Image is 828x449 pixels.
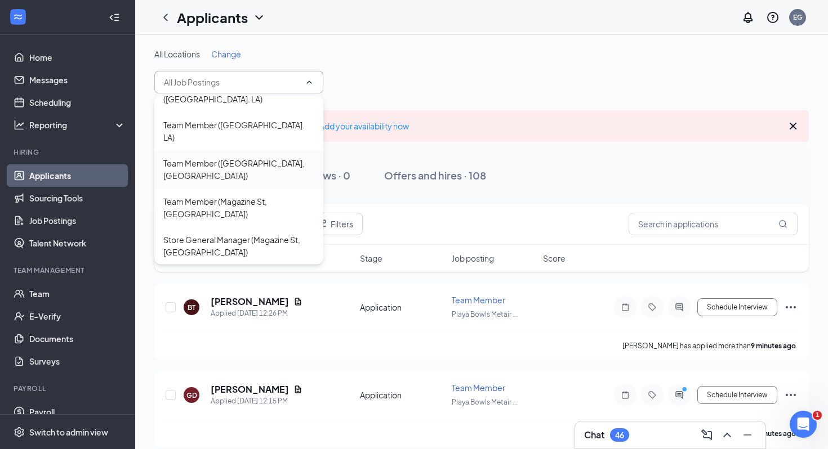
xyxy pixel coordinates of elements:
svg: PrimaryDot [679,386,693,395]
a: Documents [29,327,126,350]
div: Team Member ([GEOGRAPHIC_DATA], [GEOGRAPHIC_DATA]) [163,157,314,182]
b: 19 minutes ago [747,429,796,438]
svg: Ellipses [784,388,798,402]
svg: ActiveChat [673,390,686,399]
svg: Cross [786,119,800,133]
div: Applied [DATE] 12:15 PM [211,396,302,407]
svg: Collapse [109,12,120,23]
div: BT [188,303,195,312]
button: ComposeMessage [698,426,716,444]
h5: [PERSON_NAME] [211,383,289,396]
span: Change [211,49,241,59]
iframe: Intercom live chat [790,411,817,438]
svg: WorkstreamLogo [12,11,24,23]
a: Payroll [29,401,126,423]
a: Add your availability now [319,121,409,131]
a: Applicants [29,164,126,187]
button: Filter Filters [305,213,363,235]
svg: Tag [646,390,659,399]
a: Messages [29,69,126,91]
div: Payroll [14,384,123,393]
button: Schedule Interview [697,298,777,316]
a: Team [29,282,126,305]
a: E-Verify [29,305,126,327]
p: [PERSON_NAME] has applied more than . [622,341,798,351]
div: Switch to admin view [29,426,108,438]
svg: Note [618,390,632,399]
span: 1 [813,411,822,420]
button: Schedule Interview [697,386,777,404]
svg: ChevronLeft [159,11,172,24]
span: Team Member [452,383,505,393]
svg: Settings [14,426,25,438]
svg: Notifications [741,11,755,24]
b: 9 minutes ago [751,342,796,350]
svg: Document [293,385,302,394]
div: EG [793,12,803,22]
div: Hiring [14,147,123,157]
div: 46 [615,430,624,440]
a: Home [29,46,126,69]
svg: ChevronDown [252,11,266,24]
span: Playa Bowls Metair ... [452,398,518,406]
h5: [PERSON_NAME] [211,295,289,308]
svg: Tag [646,303,659,312]
h1: Applicants [177,8,248,27]
a: Scheduling [29,91,126,114]
button: Minimize [738,426,756,444]
svg: ChevronUp [720,428,734,442]
div: Application [360,302,445,313]
a: Talent Network [29,232,126,254]
div: Application [360,389,445,401]
span: Team Member [452,295,505,305]
span: All Locations [154,49,200,59]
span: Stage [360,253,382,264]
span: Job posting [452,253,494,264]
a: Job Postings [29,209,126,232]
div: Team Management [14,266,123,275]
svg: Document [293,297,302,306]
div: Team Member (Magazine St, [GEOGRAPHIC_DATA]) [163,195,314,220]
button: ChevronUp [718,426,736,444]
div: Store General Manager (Magazine St, [GEOGRAPHIC_DATA]) [163,234,314,258]
div: GD [186,390,197,400]
svg: MagnifyingGlass [778,219,787,228]
span: Score [543,253,566,264]
div: Applied [DATE] 12:26 PM [211,308,302,319]
svg: QuestionInfo [766,11,780,24]
svg: ChevronUp [305,78,314,87]
a: Surveys [29,350,126,372]
a: Sourcing Tools [29,187,126,209]
span: Playa Bowls Metair ... [452,310,518,318]
input: All Job Postings [164,76,300,88]
svg: Note [618,303,632,312]
h3: Chat [584,429,604,441]
div: Team Member ([GEOGRAPHIC_DATA]. LA) [163,119,314,143]
div: Offers and hires · 108 [384,168,486,182]
svg: Analysis [14,119,25,131]
svg: Minimize [741,428,754,442]
svg: Ellipses [784,300,798,314]
div: Reporting [29,119,126,131]
svg: ActiveChat [673,303,686,312]
svg: ComposeMessage [700,428,714,442]
input: Search in applications [629,213,798,235]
